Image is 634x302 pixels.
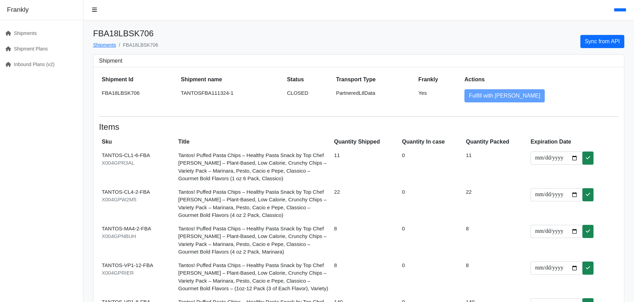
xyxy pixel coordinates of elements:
td: 8 [463,259,528,295]
th: Frankly [416,73,462,86]
td: FBA18LBSK706 [99,86,178,105]
td: Tantos! Puffed Pasta Chips – Healthy Pasta Snack by Top Chef [PERSON_NAME] – Plant-Based, Low Cal... [175,259,331,295]
th: Sku [99,135,175,149]
p: X004GPR3AL [102,159,173,167]
p: X004GPRIER [102,269,173,277]
li: FBA18LBSK706 [116,42,158,49]
button: Sync from API [580,35,624,48]
td: TANTOS-MA4-2-FBA [99,222,175,259]
td: 8 [331,259,399,295]
td: 8 [331,222,399,259]
td: 8 [463,222,528,259]
td: 0 [399,222,463,259]
th: Title [175,135,331,149]
th: Actions [462,73,618,86]
th: Quantity In case [399,135,463,149]
th: Expiration Date [528,135,618,149]
th: Shipment Id [99,73,178,86]
td: 0 [399,259,463,295]
a: Shipments [93,42,116,48]
td: 0 [399,149,463,185]
th: Quantity Shipped [331,135,399,149]
th: Status [284,73,333,86]
td: TANTOSFBA111324-1 [178,86,284,105]
td: Tantos! Puffed Pasta Chips – Healthy Pasta Snack by Top Chef [PERSON_NAME] – Plant-Based, Low Cal... [175,222,331,259]
td: TANTOS-CL1-6-FBA [99,149,175,185]
td: TANTOS-CL4-2-FBA [99,185,175,222]
td: 0 [399,185,463,222]
th: Shipment name [178,73,284,86]
td: 11 [331,149,399,185]
td: TANTOS-VP1-12-FBA [99,259,175,295]
p: X004GPNBUH [102,232,173,240]
td: 11 [463,149,528,185]
td: CLOSED [284,86,333,105]
th: Transport Type [333,73,416,86]
th: Quantity Packed [463,135,528,149]
h4: Items [99,122,618,132]
td: 22 [331,185,399,222]
h3: Shipment [99,57,618,64]
td: Yes [416,86,462,105]
td: Tantos! Puffed Pasta Chips – Healthy Pasta Snack by Top Chef [PERSON_NAME] – Plant-Based, Low Cal... [175,149,331,185]
h1: FBA18LBSK706 [93,29,158,39]
td: 22 [463,185,528,222]
p: X004GPW2M5 [102,196,173,204]
td: Tantos! Puffed Pasta Chips – Healthy Pasta Snack by Top Chef [PERSON_NAME] – Plant-Based, Low Cal... [175,185,331,222]
td: PartneredLtlData [333,86,416,105]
